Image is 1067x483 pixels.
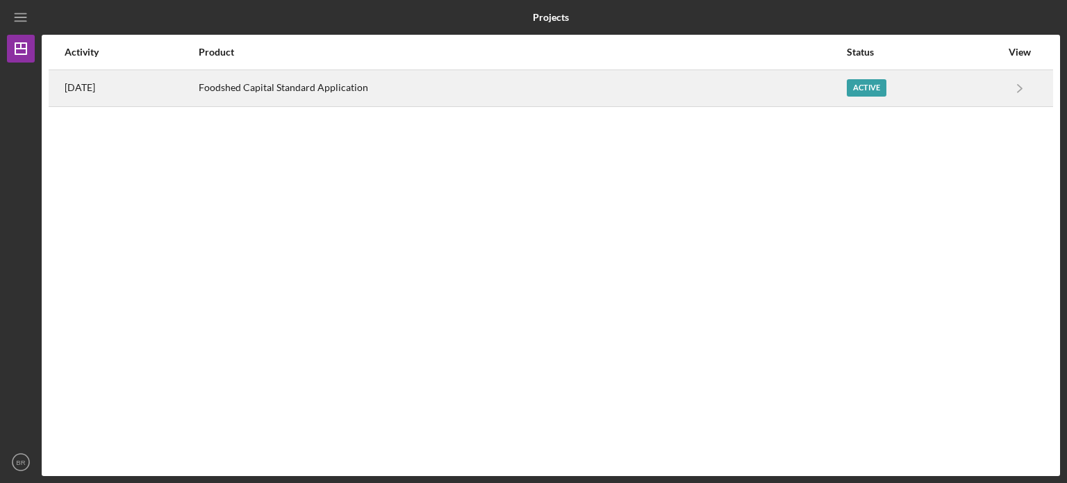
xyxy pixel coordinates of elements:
[199,71,845,106] div: Foodshed Capital Standard Application
[533,12,569,23] b: Projects
[847,79,886,97] div: Active
[65,82,95,93] time: 2025-08-05 13:25
[1002,47,1037,58] div: View
[16,459,25,466] text: BR
[847,47,1001,58] div: Status
[65,47,197,58] div: Activity
[199,47,845,58] div: Product
[7,448,35,476] button: BR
